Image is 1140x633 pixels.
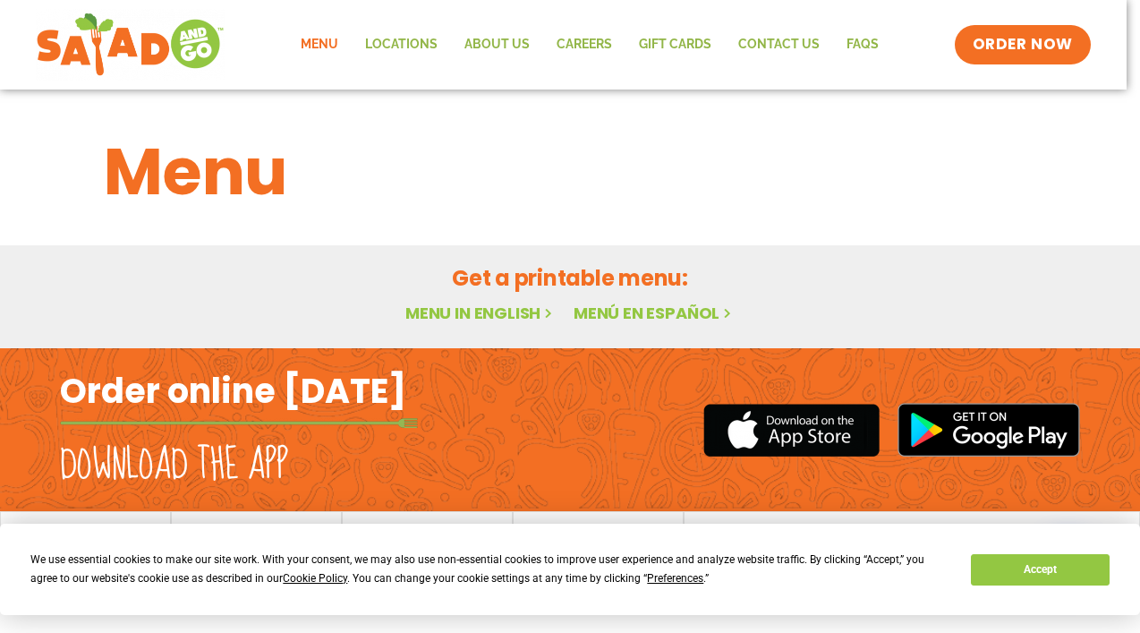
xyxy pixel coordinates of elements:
h1: Menu [104,124,1036,220]
button: Accept [971,554,1109,586]
a: FAQs [833,24,892,65]
nav: Menu [287,24,892,65]
img: google_play [898,403,1080,457]
h2: Get a printable menu: [104,262,1036,294]
a: Menú en español [574,302,735,324]
h2: Order online [DATE] [60,369,406,413]
span: Cookie Policy [283,572,347,585]
h2: Download the app [60,441,288,491]
span: ORDER NOW [973,34,1073,56]
a: Contact Us [725,24,833,65]
img: appstore [703,401,880,459]
a: About Us [451,24,543,65]
a: Menu in English [405,302,556,324]
a: Locations [352,24,451,65]
a: GIFT CARDS [625,24,725,65]
a: ORDER NOW [955,25,1091,64]
span: Preferences [647,572,703,585]
a: Menu [287,24,352,65]
div: We use essential cookies to make our site work. With your consent, we may also use non-essential ... [30,551,949,588]
img: new-SAG-logo-768×292 [36,9,225,81]
a: Careers [543,24,625,65]
img: fork [60,418,418,428]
